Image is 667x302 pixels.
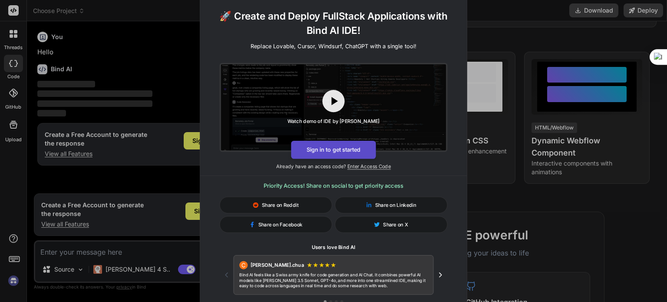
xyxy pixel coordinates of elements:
[347,163,391,169] span: Enter Access Code
[433,268,447,282] button: Next testimonial
[220,244,448,251] h1: Users love Bind AI
[200,163,467,170] p: Already have an access code?
[319,261,325,269] span: ★
[258,221,303,228] span: Share on Facebook
[239,261,248,269] div: C
[220,268,234,282] button: Previous testimonial
[251,42,416,50] p: Replace Lovable, Cursor, Windsurf, ChatGPT with a single tool!
[375,202,416,209] span: Share on Linkedin
[307,261,313,269] span: ★
[313,261,319,269] span: ★
[220,182,448,190] h3: Priority Access! Share on social to get priority access
[287,118,380,125] div: Watch demo of IDE by [PERSON_NAME]
[330,261,337,269] span: ★
[211,9,456,38] h1: 🚀 Create and Deploy FullStack Applications with Bind AI IDE!
[262,202,299,209] span: Share on Reddit
[291,141,376,159] button: Sign in to get started
[324,261,330,269] span: ★
[239,272,428,289] p: Bind AI feels like a Swiss army knife for code generation and AI Chat. It combines powerful AI mo...
[383,221,408,228] span: Share on X
[251,262,304,269] span: [PERSON_NAME].chua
